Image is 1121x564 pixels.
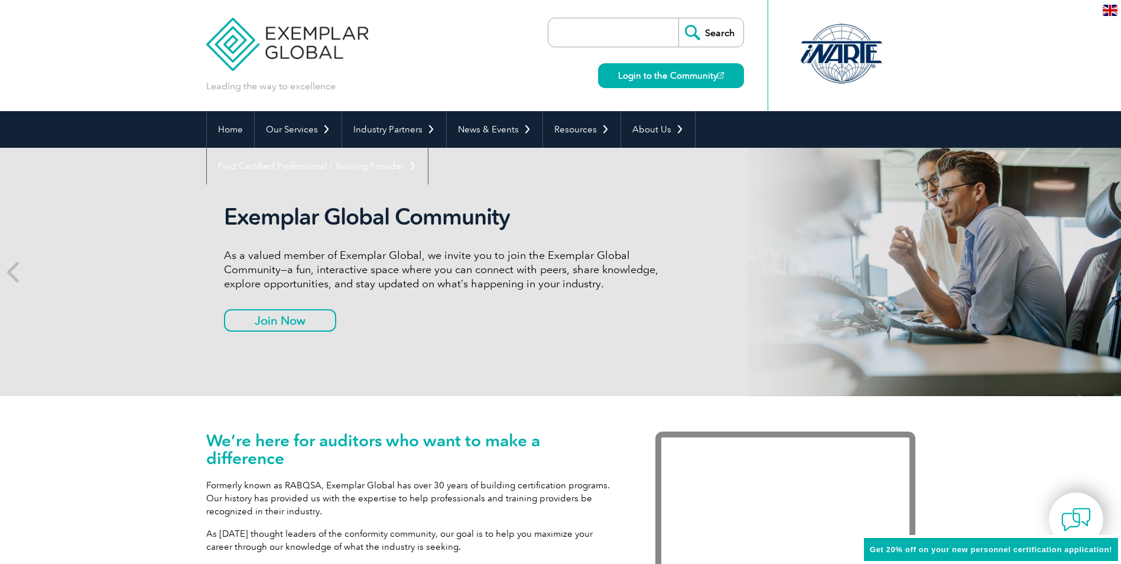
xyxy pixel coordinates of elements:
p: As [DATE] thought leaders of the conformity community, our goal is to help you maximize your care... [206,527,620,553]
img: en [1103,5,1117,16]
a: Industry Partners [342,111,446,148]
img: open_square.png [717,72,724,79]
a: Home [207,111,254,148]
a: News & Events [447,111,542,148]
p: As a valued member of Exemplar Global, we invite you to join the Exemplar Global Community—a fun,... [224,248,667,291]
span: Get 20% off on your new personnel certification application! [870,545,1112,554]
a: Login to the Community [598,63,744,88]
p: Leading the way to excellence [206,80,336,93]
a: About Us [621,111,695,148]
a: Our Services [255,111,342,148]
input: Search [678,18,743,47]
a: Find Certified Professional / Training Provider [207,148,428,184]
a: Resources [543,111,620,148]
h1: We’re here for auditors who want to make a difference [206,432,620,467]
img: contact-chat.png [1061,505,1091,534]
h2: Exemplar Global Community [224,203,667,231]
p: Formerly known as RABQSA, Exemplar Global has over 30 years of building certification programs. O... [206,479,620,518]
a: Join Now [224,309,336,332]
